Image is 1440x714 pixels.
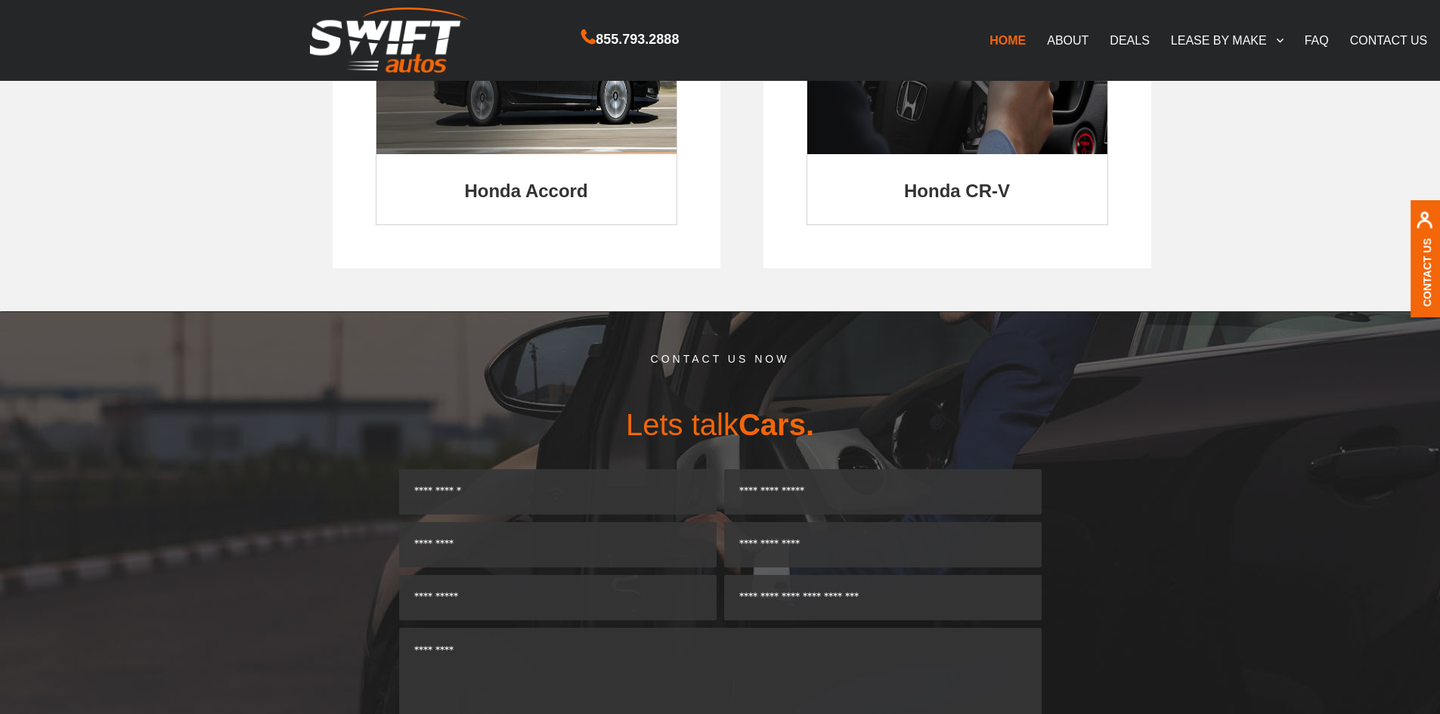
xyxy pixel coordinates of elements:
[596,29,679,51] span: 855.793.2888
[581,33,679,46] a: 855.793.2888
[1036,24,1099,56] a: ABOUT
[739,408,814,441] span: Cars.
[14,379,1426,469] h3: Lets talk
[310,8,469,73] img: Swift Autos
[1421,237,1433,306] a: Contact Us
[1339,24,1438,56] a: CONTACT US
[14,354,1426,379] h5: CONTACT US NOW
[850,154,1064,201] h2: Honda CR-V
[1294,24,1339,56] a: FAQ
[979,24,1036,56] a: HOME
[1099,24,1160,56] a: DEALS
[420,154,633,201] h2: Honda Accord
[807,53,1107,202] a: Honda CR-V
[1160,24,1294,56] a: LEASE BY MAKE
[376,53,677,202] a: Honda Accord
[1416,211,1433,237] img: contact us, iconuser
